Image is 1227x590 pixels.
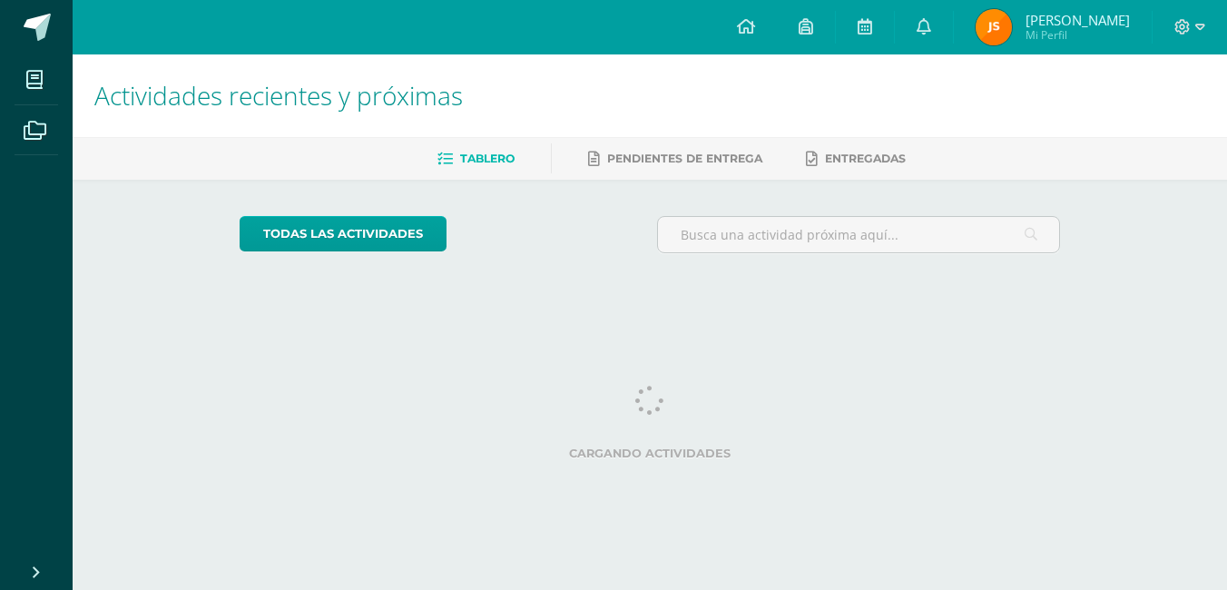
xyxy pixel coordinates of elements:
[94,78,463,113] span: Actividades recientes y próximas
[240,447,1061,460] label: Cargando actividades
[607,152,762,165] span: Pendientes de entrega
[460,152,515,165] span: Tablero
[240,216,447,251] a: todas las Actividades
[806,144,906,173] a: Entregadas
[658,217,1060,252] input: Busca una actividad próxima aquí...
[1026,27,1130,43] span: Mi Perfil
[437,144,515,173] a: Tablero
[588,144,762,173] a: Pendientes de entrega
[825,152,906,165] span: Entregadas
[1026,11,1130,29] span: [PERSON_NAME]
[976,9,1012,45] img: 13a9dc3e3548fc5eb8464b81968c9e67.png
